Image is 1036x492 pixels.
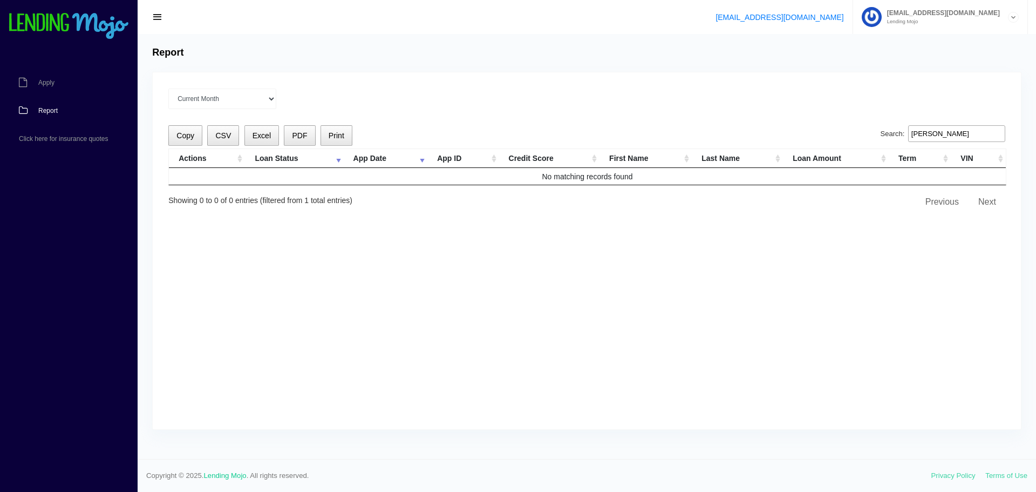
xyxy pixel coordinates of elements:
[427,149,499,168] th: App ID: activate to sort column ascending
[169,168,1006,185] td: No matching records found
[599,149,692,168] th: First Name: activate to sort column ascending
[329,131,344,140] span: Print
[862,7,882,27] img: Profile image
[215,131,231,140] span: CSV
[969,191,1005,213] a: Next
[207,125,239,146] button: CSV
[715,13,843,22] a: [EMAIL_ADDRESS][DOMAIN_NAME]
[253,131,271,140] span: Excel
[344,149,428,168] th: App Date: activate to sort column ascending
[204,471,247,480] a: Lending Mojo
[985,471,1027,480] a: Terms of Use
[889,149,951,168] th: Term: activate to sort column ascending
[692,149,783,168] th: Last Name: activate to sort column ascending
[169,149,245,168] th: Actions: activate to sort column ascending
[38,107,58,114] span: Report
[882,10,1000,16] span: [EMAIL_ADDRESS][DOMAIN_NAME]
[152,47,183,59] h4: Report
[284,125,315,146] button: PDF
[882,19,1000,24] small: Lending Mojo
[176,131,194,140] span: Copy
[908,125,1005,143] input: Search:
[783,149,889,168] th: Loan Amount: activate to sort column ascending
[951,149,1006,168] th: VIN: activate to sort column ascending
[168,125,202,146] button: Copy
[916,191,968,213] a: Previous
[8,13,129,40] img: logo-small.png
[931,471,976,480] a: Privacy Policy
[168,188,352,206] div: Showing 0 to 0 of 0 entries (filtered from 1 total entries)
[19,136,108,142] span: Click here for insurance quotes
[146,470,931,481] span: Copyright © 2025. . All rights reserved.
[292,131,307,140] span: PDF
[499,149,600,168] th: Credit Score: activate to sort column ascending
[881,125,1005,143] label: Search:
[245,149,343,168] th: Loan Status: activate to sort column ascending
[38,79,54,86] span: Apply
[321,125,352,146] button: Print
[244,125,280,146] button: Excel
